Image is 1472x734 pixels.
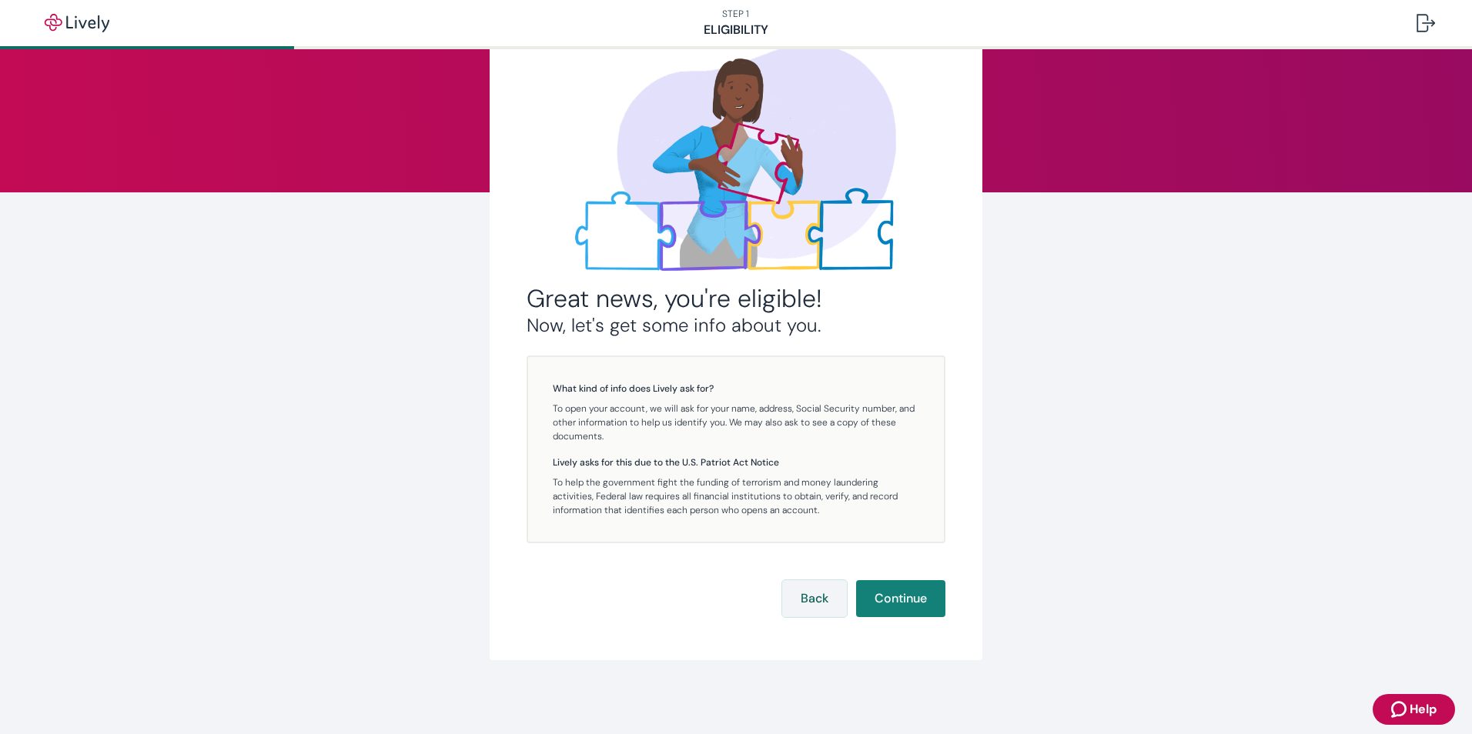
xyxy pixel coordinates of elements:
[34,14,120,32] img: Lively
[1404,5,1447,42] button: Log out
[527,283,945,314] h2: Great news, you're eligible!
[1391,700,1410,719] svg: Zendesk support icon
[1373,694,1455,725] button: Zendesk support iconHelp
[553,455,919,469] h5: Lively asks for this due to the U.S. Patriot Act Notice
[553,402,919,443] p: To open your account, we will ask for your name, address, Social Security number, and other infor...
[856,580,945,617] button: Continue
[1410,700,1437,719] span: Help
[782,580,847,617] button: Back
[553,475,919,517] p: To help the government fight the funding of terrorism and money laundering activities, Federal la...
[553,382,919,395] h5: What kind of info does Lively ask for?
[527,314,945,337] h3: Now, let's get some info about you.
